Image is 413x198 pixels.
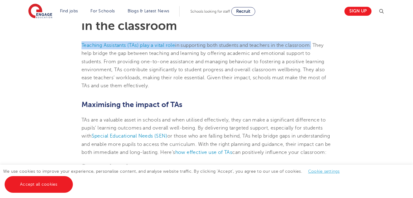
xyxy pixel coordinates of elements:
[81,43,175,48] a: Teaching Assistants (TAs) play a vital role
[236,9,250,14] span: Recruit
[60,9,78,13] a: Find jobs
[81,7,332,32] h1: How to effectively use Teaching Assistants in the classroom
[128,9,169,13] a: Blogs & Latest News
[81,163,332,171] h3: Supporting classroom management
[81,41,332,90] p: in supporting both students and teachers in the classroom. They help bridge the gap between teach...
[81,99,332,110] h2: Maximising the impact of TAs
[5,176,73,193] a: Accept all cookies
[190,9,230,14] span: Schools looking for staff
[90,9,115,13] a: For Schools
[231,7,255,16] a: Recruit
[175,150,232,155] a: how effective use of TAs
[28,4,52,19] img: Engage Education
[344,7,371,16] a: Sign up
[308,169,340,174] a: Cookie settings
[3,169,346,187] span: We use cookies to improve your experience, personalise content, and analyse website traffic. By c...
[92,133,167,139] a: Special Educational Needs (SEN)
[81,116,332,156] p: TAs are a valuable asset in schools and when utilised effectively, they can make a significant di...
